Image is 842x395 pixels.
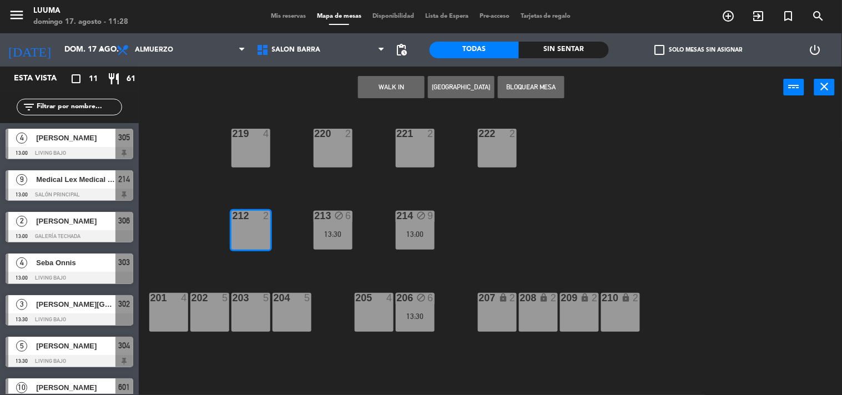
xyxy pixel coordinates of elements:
span: 3 [16,299,27,310]
span: Mis reservas [265,13,311,19]
span: 4 [16,257,27,269]
span: 10 [16,382,27,393]
i: power_settings_new [809,43,822,57]
i: block [416,293,426,302]
i: lock [581,293,590,302]
span: [PERSON_NAME] [36,215,115,227]
div: 5 [263,293,270,303]
div: 2 [427,129,434,139]
i: block [334,211,344,220]
span: 305 [119,131,130,144]
span: Disponibilidad [367,13,420,19]
span: [PERSON_NAME][GEOGRAPHIC_DATA] [36,298,115,310]
div: Esta vista [6,72,80,85]
div: Luuma [33,6,128,17]
span: Medical Lex Medical Lex [36,174,115,185]
div: 207 [479,293,480,303]
span: 304 [119,339,130,352]
i: power_input [788,80,801,93]
span: Tarjetas de regalo [515,13,577,19]
i: turned_in_not [782,9,795,23]
span: 5 [16,341,27,352]
div: 9 [427,211,434,221]
div: 4 [181,293,188,303]
span: [PERSON_NAME] [36,382,115,393]
div: 4 [386,293,393,303]
div: 6 [427,293,434,303]
i: restaurant [107,72,120,85]
div: 201 [150,293,151,303]
div: domingo 17. agosto - 11:28 [33,17,128,28]
div: 13:30 [396,312,435,320]
span: 11 [89,73,98,85]
span: 303 [119,256,130,269]
span: [PERSON_NAME] [36,340,115,352]
div: 2 [633,293,639,303]
i: filter_list [22,100,36,114]
i: close [818,80,831,93]
label: Solo mesas sin asignar [654,45,742,55]
i: search [812,9,825,23]
span: Seba Onnis [36,257,115,269]
i: lock [540,293,549,302]
div: Sin sentar [519,42,609,58]
div: 2 [510,129,516,139]
button: power_input [784,79,804,95]
i: add_circle_outline [722,9,735,23]
span: 9 [16,174,27,185]
button: Bloquear Mesa [498,76,564,98]
i: lock [622,293,631,302]
span: pending_actions [395,43,409,57]
span: Almuerzo [135,46,173,54]
div: 2 [551,293,557,303]
div: 2 [263,211,270,221]
button: close [814,79,835,95]
i: lock [498,293,508,302]
span: 601 [119,381,130,394]
div: 5 [222,293,229,303]
i: block [416,211,426,220]
div: 4 [263,129,270,139]
span: Salon Barra [272,46,321,54]
span: 2 [16,216,27,227]
span: 302 [119,297,130,311]
div: 2 [345,129,352,139]
i: menu [8,7,25,23]
i: crop_square [69,72,83,85]
span: 61 [127,73,135,85]
div: 13:00 [396,230,435,238]
i: arrow_drop_down [95,43,108,57]
i: exit_to_app [752,9,765,23]
div: 222 [479,129,480,139]
button: WALK IN [358,76,425,98]
button: menu [8,7,25,27]
span: 214 [119,173,130,186]
span: Lista de Espera [420,13,474,19]
input: Filtrar por nombre... [36,101,122,113]
div: Todas [430,42,520,58]
span: check_box_outline_blank [654,45,664,55]
button: [GEOGRAPHIC_DATA] [428,76,495,98]
div: 5 [304,293,311,303]
div: 209 [561,293,562,303]
div: 13:30 [314,230,352,238]
span: Mapa de mesas [311,13,367,19]
div: 208 [520,293,521,303]
span: [PERSON_NAME] [36,132,115,144]
div: 2 [510,293,516,303]
span: Pre-acceso [474,13,515,19]
span: 4 [16,133,27,144]
div: 2 [592,293,598,303]
span: 306 [119,214,130,227]
div: 6 [345,211,352,221]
